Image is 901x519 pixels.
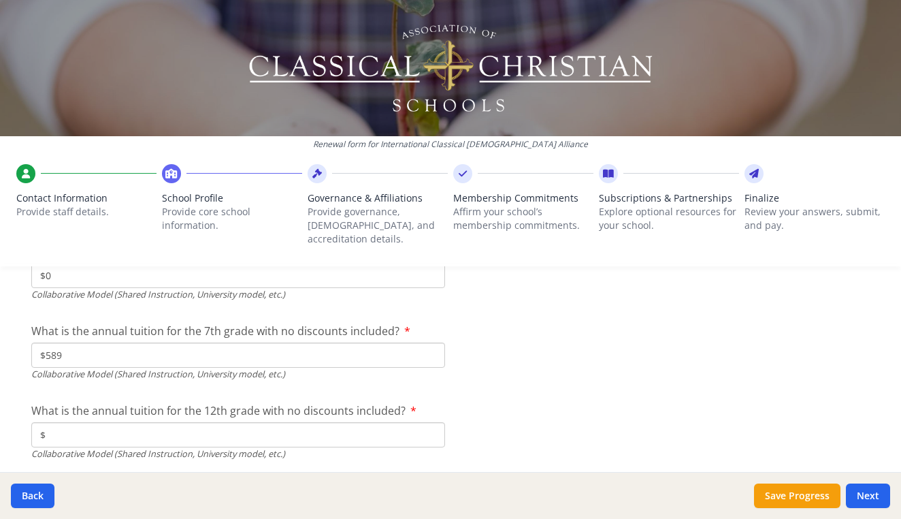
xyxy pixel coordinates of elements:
div: Collaborative Model (Shared Instruction, University model, etc.) [31,447,445,460]
span: School Profile [162,191,302,205]
p: Review your answers, submit, and pay. [744,205,885,232]
span: Membership Commitments [453,191,593,205]
span: Governance & Affiliations [308,191,448,205]
p: Affirm your school’s membership commitments. [453,205,593,232]
p: Provide core school information. [162,205,302,232]
div: Collaborative Model (Shared Instruction, University model, etc.) [31,368,445,381]
img: Logo [247,20,655,116]
span: Finalize [744,191,885,205]
span: Contact Information [16,191,157,205]
p: Provide staff details. [16,205,157,219]
p: Provide governance, [DEMOGRAPHIC_DATA], and accreditation details. [308,205,448,246]
span: What is the annual tuition for the 12th grade with no discounts included? [31,403,406,418]
div: Collaborative Model (Shared Instruction, University model, etc.) [31,288,445,301]
button: Next [846,484,890,508]
p: Explore optional resources for your school. [599,205,739,232]
button: Save Progress [754,484,840,508]
span: What is the annual tuition for the 7th grade with no discounts included? [31,324,399,339]
span: Subscriptions & Partnerships [599,191,739,205]
button: Back [11,484,54,508]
